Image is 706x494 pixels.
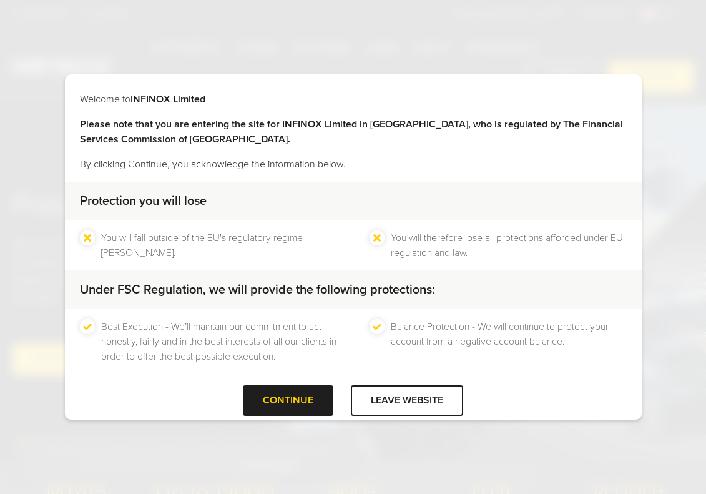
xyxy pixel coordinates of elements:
[80,282,435,297] strong: Under FSC Regulation, we will provide the following protections:
[243,385,333,416] div: CONTINUE
[391,230,627,260] li: You will therefore lose all protections afforded under EU regulation and law.
[80,194,207,209] strong: Protection you will lose
[80,157,627,172] p: By clicking Continue, you acknowledge the information below.
[101,230,337,260] li: You will fall outside of the EU's regulatory regime - [PERSON_NAME].
[101,319,337,364] li: Best Execution - We’ll maintain our commitment to act honestly, fairly and in the best interests ...
[351,385,463,416] div: LEAVE WEBSITE
[130,93,205,106] strong: INFINOX Limited
[80,92,627,107] p: Welcome to
[391,319,627,364] li: Balance Protection - We will continue to protect your account from a negative account balance.
[80,118,623,146] strong: Please note that you are entering the site for INFINOX Limited in [GEOGRAPHIC_DATA], who is regul...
